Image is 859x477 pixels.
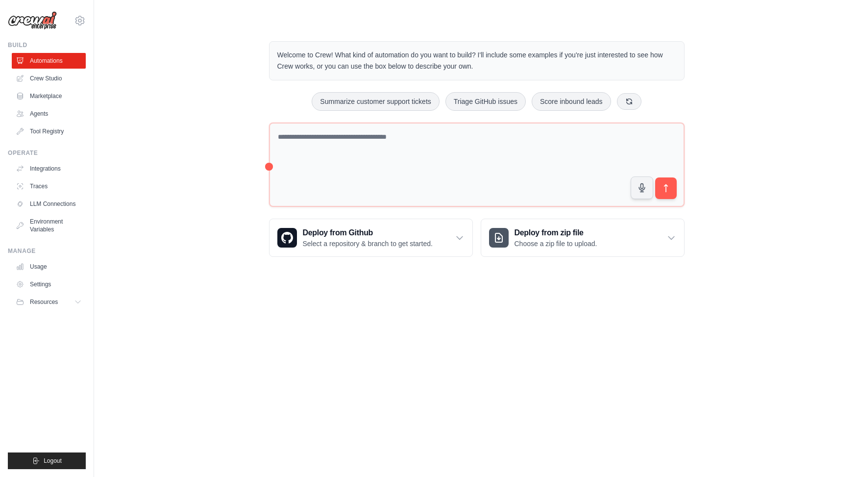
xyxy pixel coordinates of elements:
[12,53,86,69] a: Automations
[12,259,86,275] a: Usage
[8,247,86,255] div: Manage
[8,41,86,49] div: Build
[12,88,86,104] a: Marketplace
[12,106,86,122] a: Agents
[44,457,62,465] span: Logout
[515,239,597,249] p: Choose a zip file to upload.
[12,196,86,212] a: LLM Connections
[303,227,433,239] h3: Deploy from Github
[8,452,86,469] button: Logout
[312,92,439,111] button: Summarize customer support tickets
[8,11,57,30] img: Logo
[445,92,526,111] button: Triage GitHub issues
[532,92,611,111] button: Score inbound leads
[8,149,86,157] div: Operate
[277,50,676,72] p: Welcome to Crew! What kind of automation do you want to build? I'll include some examples if you'...
[12,124,86,139] a: Tool Registry
[12,71,86,86] a: Crew Studio
[12,178,86,194] a: Traces
[515,227,597,239] h3: Deploy from zip file
[303,239,433,249] p: Select a repository & branch to get started.
[12,161,86,176] a: Integrations
[12,276,86,292] a: Settings
[30,298,58,306] span: Resources
[12,294,86,310] button: Resources
[12,214,86,237] a: Environment Variables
